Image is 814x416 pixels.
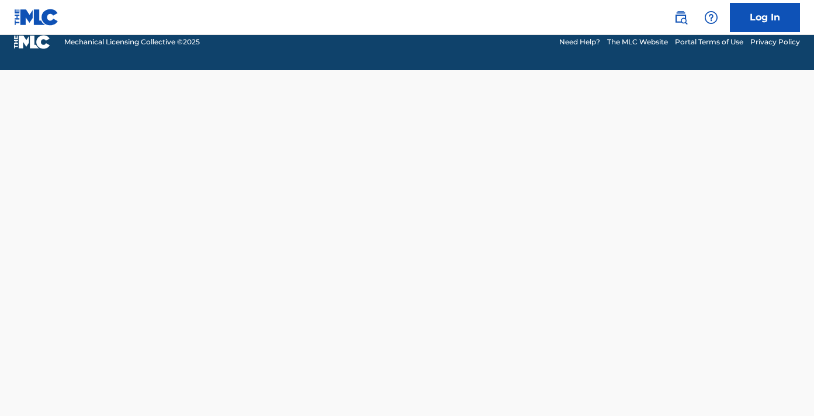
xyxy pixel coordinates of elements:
a: Public Search [669,6,692,29]
img: search [674,11,688,25]
img: logo [14,35,50,49]
a: Privacy Policy [750,37,800,47]
div: Help [699,6,723,29]
img: MLC Logo [14,9,59,26]
a: Portal Terms of Use [675,37,743,47]
a: The MLC Website [607,37,668,47]
span: Mechanical Licensing Collective © 2025 [64,37,200,47]
a: Need Help? [559,37,600,47]
img: help [704,11,718,25]
a: Log In [730,3,800,32]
